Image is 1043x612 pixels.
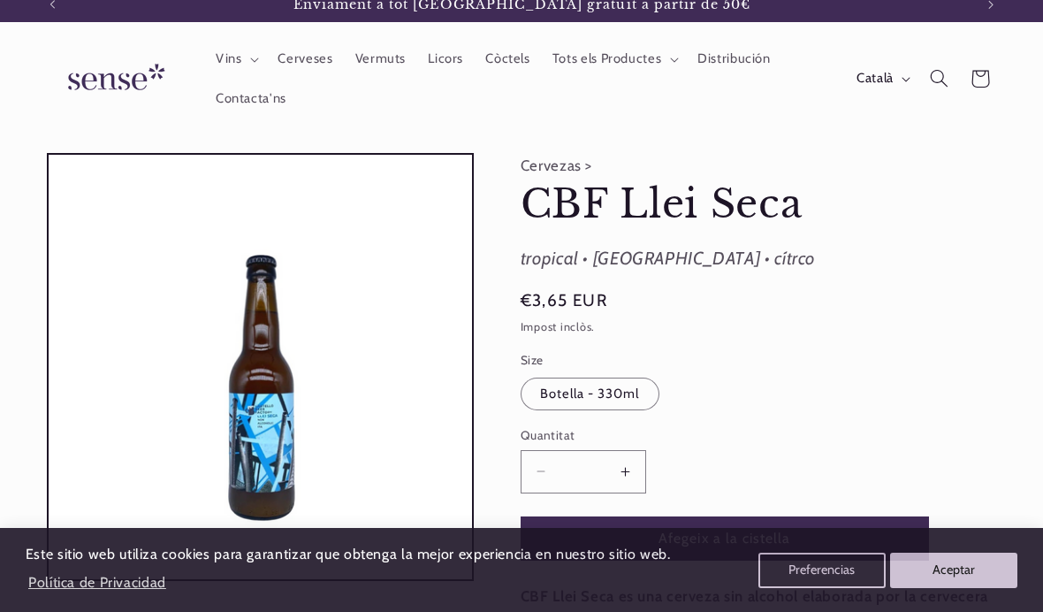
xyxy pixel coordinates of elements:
button: Català [846,61,919,96]
label: Botella - 330ml [521,378,659,411]
span: Tots els Productes [552,50,661,67]
summary: Cerca [918,58,959,99]
button: Aceptar [890,553,1017,588]
legend: Size [521,351,545,369]
div: Impost inclòs. [521,318,997,337]
span: Contacta'ns [216,90,286,107]
span: Licors [428,50,463,67]
label: Quantitat [521,426,929,444]
span: €3,65 EUR [521,288,607,313]
a: Vermuts [344,40,417,79]
a: Distribución [687,40,782,79]
span: Este sitio web utiliza cookies para garantizar que obtenga la mejor experiencia en nuestro sitio ... [26,546,671,562]
span: Cerveses [278,50,332,67]
media-gallery: Visor de la galeria [47,153,475,581]
a: Sense [40,47,187,111]
a: Contacta'ns [204,79,297,118]
button: Preferencias [758,553,886,588]
span: Distribución [697,50,771,67]
span: Vermuts [355,50,406,67]
button: Afegeix a la cistella [521,516,929,560]
h1: CBF Llei Seca [521,180,997,230]
span: Català [856,69,894,88]
span: Còctels [485,50,529,67]
div: tropical • [GEOGRAPHIC_DATA] • cítrco [521,243,997,275]
summary: Vins [204,40,266,79]
a: Política de Privacidad (opens in a new tab) [26,567,169,598]
a: Cerveses [267,40,344,79]
summary: Tots els Productes [541,40,686,79]
a: Licors [417,40,475,79]
span: Vins [216,50,242,67]
img: Sense [47,53,179,103]
a: Còctels [475,40,542,79]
